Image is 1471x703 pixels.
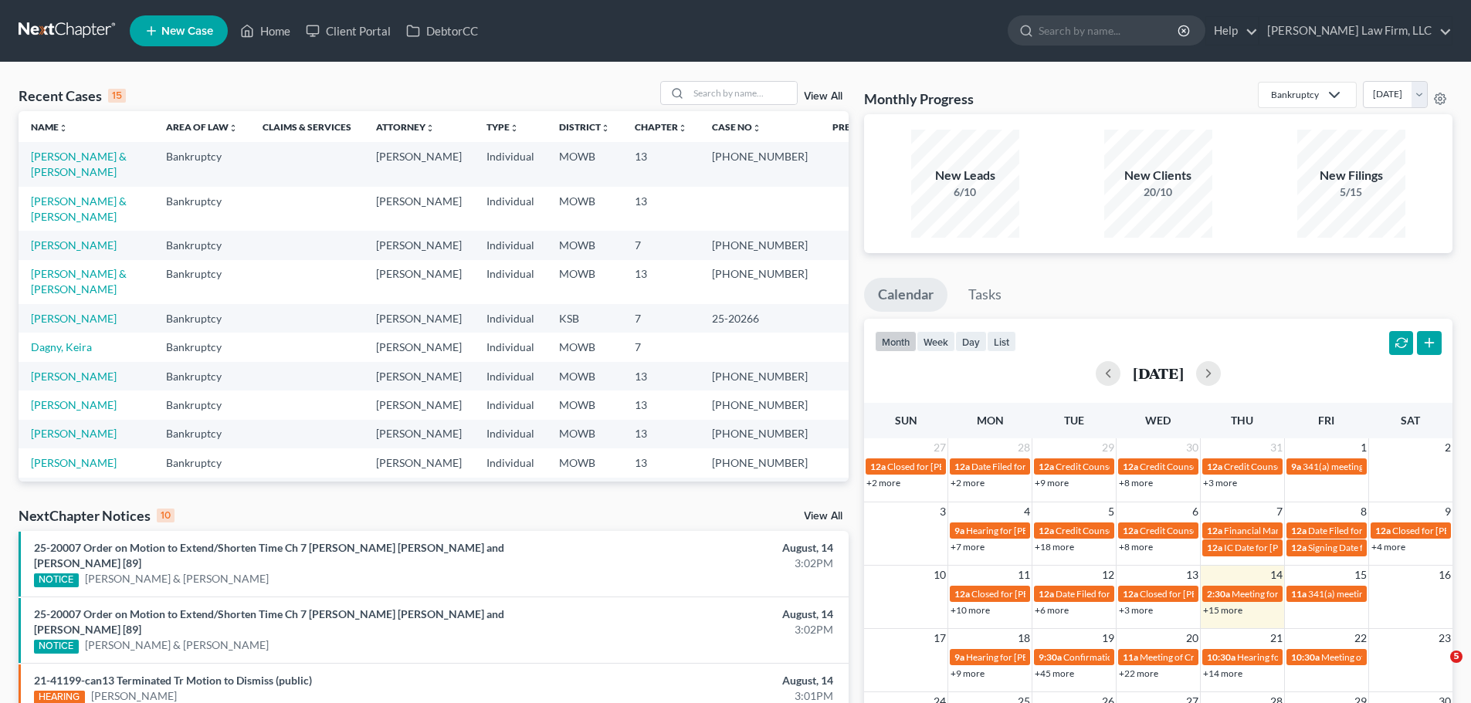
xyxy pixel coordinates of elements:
[977,414,1004,427] span: Mon
[376,121,435,133] a: Attorneyunfold_more
[31,150,127,178] a: [PERSON_NAME] & [PERSON_NAME]
[622,231,700,259] td: 7
[108,89,126,103] div: 15
[1100,566,1116,584] span: 12
[1443,438,1452,457] span: 2
[85,637,269,653] a: [PERSON_NAME] & [PERSON_NAME]
[678,123,687,133] i: unfold_more
[752,123,761,133] i: unfold_more
[154,390,250,419] td: Bankruptcy
[59,123,68,133] i: unfold_more
[474,187,547,231] td: Individual
[1203,477,1237,488] a: +3 more
[1123,461,1138,472] span: 12a
[1207,461,1222,472] span: 12a
[1303,461,1452,472] span: 341(a) meeting for [PERSON_NAME]
[1291,542,1307,553] span: 12a
[364,448,474,477] td: [PERSON_NAME]
[154,142,250,186] td: Bankruptcy
[987,331,1016,352] button: list
[1371,541,1405,553] a: +4 more
[547,231,622,259] td: MOWB
[700,142,820,186] td: [PHONE_NUMBER]
[1016,566,1032,584] span: 11
[34,640,79,654] div: NOTICE
[1063,651,1239,663] span: Confirmation hearing for [PERSON_NAME]
[1119,541,1153,553] a: +8 more
[1224,542,1342,553] span: IC Date for [PERSON_NAME]
[474,390,547,419] td: Individual
[954,525,964,536] span: 9a
[547,478,622,506] td: MOWB
[166,121,238,133] a: Area of Lawunfold_more
[229,123,238,133] i: unfold_more
[954,278,1015,312] a: Tasks
[1064,414,1084,427] span: Tue
[1119,604,1153,616] a: +3 more
[1104,167,1212,184] div: New Clients
[932,438,947,457] span: 27
[1231,414,1253,427] span: Thu
[1232,588,1353,600] span: Meeting for [PERSON_NAME]
[1056,525,1216,536] span: Credit Counseling for [PERSON_NAME]
[1123,525,1138,536] span: 12a
[622,187,700,231] td: 13
[932,566,947,584] span: 10
[1318,414,1334,427] span: Fri
[804,511,842,522] a: View All
[1237,651,1369,663] span: Hearing for Priority Logistics Inc.
[1185,566,1200,584] span: 13
[951,604,990,616] a: +10 more
[364,231,474,259] td: [PERSON_NAME]
[1039,16,1180,45] input: Search by name...
[1375,525,1391,536] span: 12a
[364,333,474,361] td: [PERSON_NAME]
[154,333,250,361] td: Bankruptcy
[161,25,213,37] span: New Case
[31,121,68,133] a: Nameunfold_more
[1191,502,1200,521] span: 6
[938,502,947,521] span: 3
[547,304,622,333] td: KSB
[31,398,117,411] a: [PERSON_NAME]
[1039,525,1054,536] span: 12a
[364,420,474,448] td: [PERSON_NAME]
[700,390,820,419] td: [PHONE_NUMBER]
[474,362,547,390] td: Individual
[966,651,1086,663] span: Hearing for [PERSON_NAME]
[34,607,504,636] a: 25-20007 Order on Motion to Extend/Shorten Time Ch 7 [PERSON_NAME] [PERSON_NAME] and [PERSON_NAME...
[85,571,269,586] a: [PERSON_NAME] & [PERSON_NAME]
[700,362,820,390] td: [PHONE_NUMBER]
[364,142,474,186] td: [PERSON_NAME]
[622,260,700,304] td: 13
[1291,588,1307,600] span: 11a
[34,674,312,687] a: 21-41199-can13 Terminated Tr Motion to Dismiss (public)
[474,260,547,304] td: Individual
[1206,17,1258,45] a: Help
[870,461,886,472] span: 12a
[1107,502,1116,521] span: 5
[1035,604,1069,616] a: +6 more
[1269,629,1284,647] span: 21
[1291,461,1301,472] span: 9a
[1269,438,1284,457] span: 31
[951,541,985,553] a: +7 more
[1359,438,1368,457] span: 1
[154,187,250,231] td: Bankruptcy
[700,260,820,304] td: [PHONE_NUMBER]
[31,194,127,223] a: [PERSON_NAME] & [PERSON_NAME]
[486,121,519,133] a: Typeunfold_more
[157,509,175,522] div: 10
[154,448,250,477] td: Bankruptcy
[1207,651,1235,663] span: 10:30a
[1185,438,1200,457] span: 30
[298,17,398,45] a: Client Portal
[547,142,622,186] td: MOWB
[1056,588,1185,600] span: Date Filed for [PERSON_NAME]
[1418,651,1456,688] iframe: Intercom live chat
[1039,651,1062,663] span: 9:30a
[547,362,622,390] td: MOWB
[1269,566,1284,584] span: 14
[622,142,700,186] td: 13
[1035,668,1074,679] a: +45 more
